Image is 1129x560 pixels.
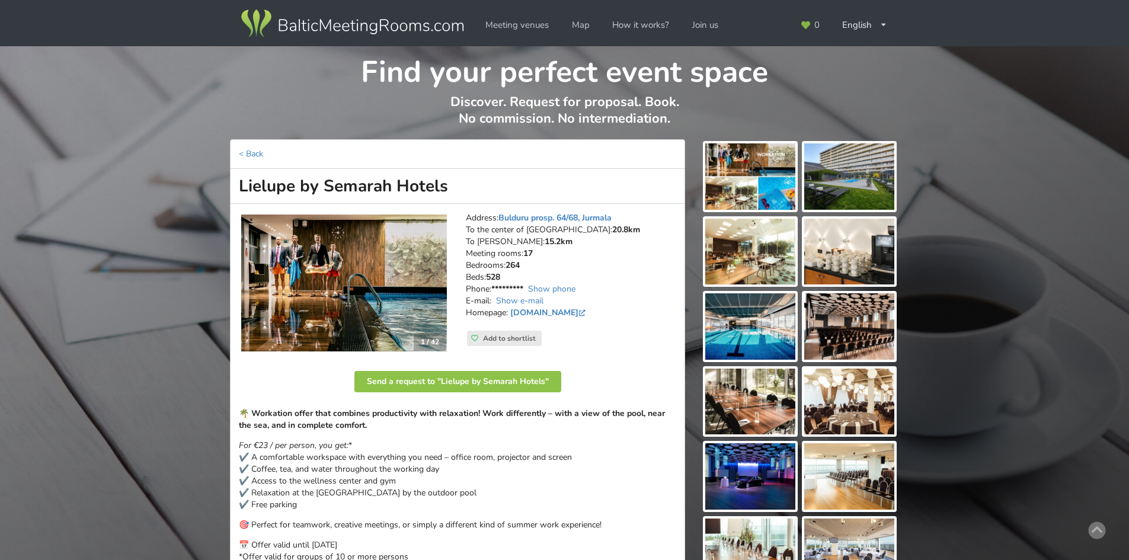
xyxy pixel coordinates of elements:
a: < Back [239,148,263,159]
a: Show phone [528,283,575,295]
img: Lielupe by Semarah Hotels | Jurmala | Event place - gallery picture [705,443,795,510]
img: Lielupe by Semarah Hotels | Jurmala | Event place - gallery picture [705,143,795,210]
strong: 17 [523,248,533,259]
a: Hotel | Jurmala | Lielupe by Semarah Hotels 1 / 42 [241,215,447,352]
button: Send a request to "Lielupe by Semarah Hotels" [354,371,561,392]
strong: 20.8km [612,224,640,235]
p: * ✔️ A comfortable workspace with everything you need – office room, projector and screen ✔️ Coff... [239,440,676,511]
a: [DOMAIN_NAME] [510,307,588,318]
strong: 15.2km [545,236,573,247]
em: , you get: [239,440,348,451]
span: 0 [814,21,820,30]
img: Lielupe by Semarah Hotels | Jurmala | Event place - gallery picture [705,293,795,360]
div: 1 / 42 [414,333,446,351]
h1: Find your perfect event space [231,46,898,91]
img: Lielupe by Semarah Hotels | Jurmala | Event place - gallery picture [804,143,894,210]
img: Hotel | Jurmala | Lielupe by Semarah Hotels [241,215,447,352]
a: Map [564,14,598,37]
h1: Lielupe by Semarah Hotels [230,169,685,204]
a: How it works? [604,14,677,37]
img: Lielupe by Semarah Hotels | Jurmala | Event place - gallery picture [804,369,894,435]
a: Join us [684,14,727,37]
p: Discover. Request for proposal. Book. No commission. No intermediation. [231,94,898,139]
img: Lielupe by Semarah Hotels | Jurmala | Event place - gallery picture [705,219,795,285]
em: For €23 / per person [239,440,315,451]
address: Address: To the center of [GEOGRAPHIC_DATA]: To [PERSON_NAME]: Meeting rooms: Bedrooms: Beds: Pho... [466,212,676,331]
img: Lielupe by Semarah Hotels | Jurmala | Event place - gallery picture [705,369,795,435]
img: Lielupe by Semarah Hotels | Jurmala | Event place - gallery picture [804,293,894,360]
span: Add to shortlist [483,334,536,343]
strong: 🌴 Workation offer that combines productivity with relaxation! Work differently – with a view of t... [239,408,665,431]
img: Lielupe by Semarah Hotels | Jurmala | Event place - gallery picture [804,219,894,285]
a: Bulduru prosp. 64/68, Jurmala [498,212,612,223]
img: Baltic Meeting Rooms [239,7,466,40]
strong: 264 [506,260,520,271]
img: Lielupe by Semarah Hotels | Jurmala | Event place - gallery picture [804,443,894,510]
p: 🎯 Perfect for teamwork, creative meetings, or simply a different kind of summer work experience! [239,519,676,531]
div: English [834,14,895,37]
a: Meeting venues [477,14,557,37]
a: Show e-mail [496,295,543,306]
strong: 528 [486,271,500,283]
